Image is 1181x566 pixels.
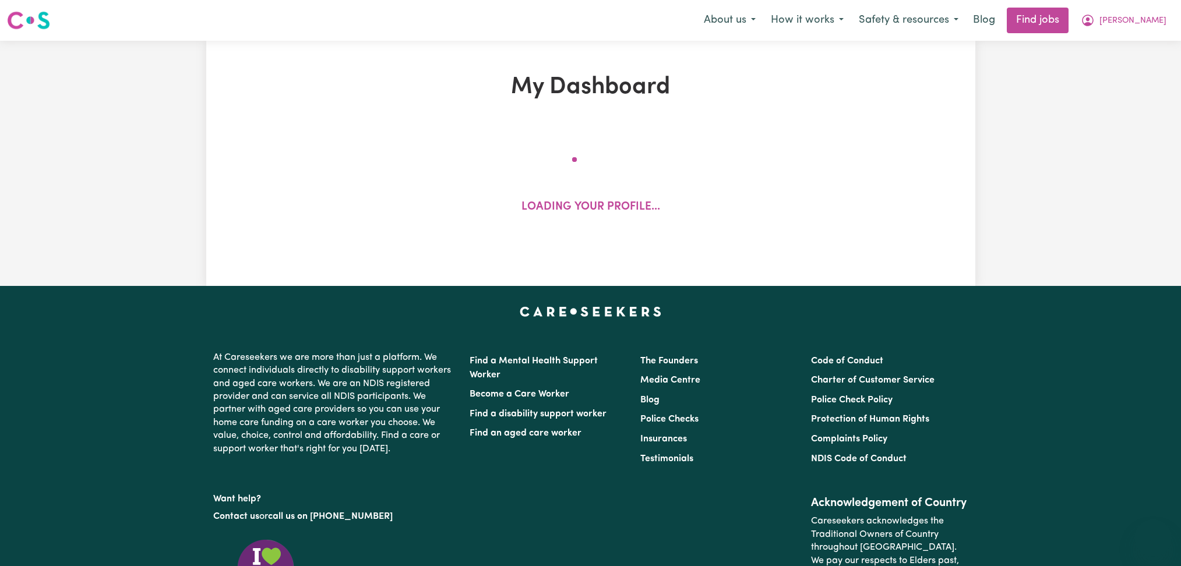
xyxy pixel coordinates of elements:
span: [PERSON_NAME] [1099,15,1166,27]
button: How it works [763,8,851,33]
p: Loading your profile... [521,199,660,216]
a: Blog [640,395,660,405]
a: Find jobs [1007,8,1069,33]
button: Safety & resources [851,8,966,33]
img: Careseekers logo [7,10,50,31]
a: Police Check Policy [811,395,893,405]
p: At Careseekers we are more than just a platform. We connect individuals directly to disability su... [213,346,456,460]
a: Code of Conduct [811,356,883,366]
a: NDIS Code of Conduct [811,454,907,464]
a: Insurances [640,434,687,444]
a: Find a disability support worker [470,409,607,419]
a: Become a Care Worker [470,390,569,399]
h2: Acknowledgement of Country [811,496,968,510]
h1: My Dashboard [341,73,840,101]
button: About us [696,8,763,33]
a: Find a Mental Health Support Worker [470,356,598,380]
a: Protection of Human Rights [811,415,929,424]
a: Police Checks [640,415,699,424]
a: Testimonials [640,454,693,464]
a: Careseekers logo [7,7,50,34]
p: or [213,505,456,528]
a: Find an aged care worker [470,429,581,438]
a: call us on [PHONE_NUMBER] [268,512,393,521]
a: Blog [966,8,1002,33]
a: Charter of Customer Service [811,376,935,385]
a: Media Centre [640,376,700,385]
a: The Founders [640,356,698,366]
a: Careseekers home page [520,307,661,316]
a: Contact us [213,512,259,521]
a: Complaints Policy [811,434,887,444]
p: Want help? [213,488,456,505]
button: My Account [1073,8,1174,33]
iframe: Button to launch messaging window [1134,519,1172,557]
